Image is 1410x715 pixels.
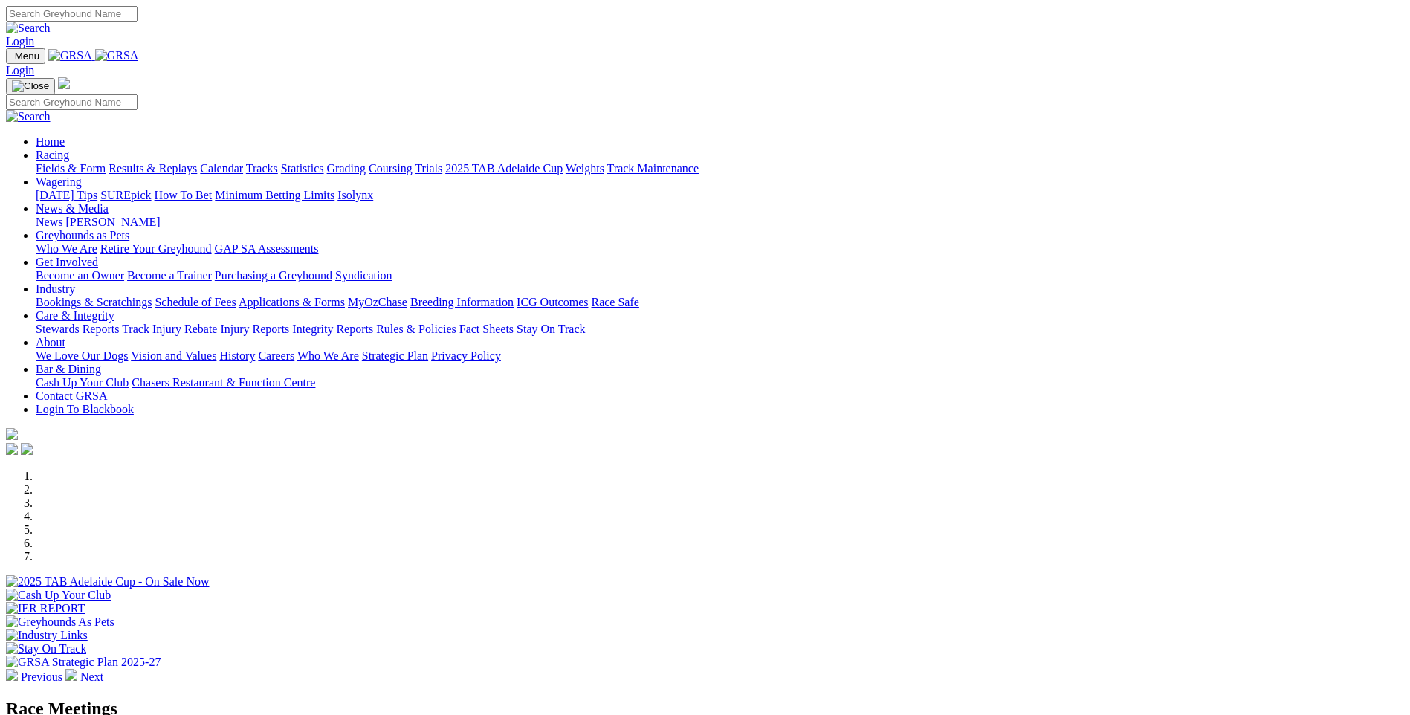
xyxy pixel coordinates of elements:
[36,269,124,282] a: Become an Owner
[220,323,289,335] a: Injury Reports
[6,64,34,77] a: Login
[58,77,70,89] img: logo-grsa-white.png
[258,349,294,362] a: Careers
[362,349,428,362] a: Strategic Plan
[6,443,18,455] img: facebook.svg
[36,256,98,268] a: Get Involved
[36,162,106,175] a: Fields & Form
[6,48,45,64] button: Toggle navigation
[36,363,101,375] a: Bar & Dining
[155,189,213,201] a: How To Bet
[6,35,34,48] a: Login
[337,189,373,201] a: Isolynx
[445,162,563,175] a: 2025 TAB Adelaide Cup
[100,242,212,255] a: Retire Your Greyhound
[36,376,1404,389] div: Bar & Dining
[607,162,699,175] a: Track Maintenance
[6,642,86,656] img: Stay On Track
[36,189,97,201] a: [DATE] Tips
[348,296,407,308] a: MyOzChase
[6,94,138,110] input: Search
[65,669,77,681] img: chevron-right-pager-white.svg
[6,22,51,35] img: Search
[109,162,197,175] a: Results & Replays
[6,78,55,94] button: Toggle navigation
[127,269,212,282] a: Become a Trainer
[15,51,39,62] span: Menu
[36,242,97,255] a: Who We Are
[239,296,345,308] a: Applications & Forms
[215,242,319,255] a: GAP SA Assessments
[566,162,604,175] a: Weights
[36,323,1404,336] div: Care & Integrity
[410,296,514,308] a: Breeding Information
[36,389,107,402] a: Contact GRSA
[6,669,18,681] img: chevron-left-pager-white.svg
[591,296,638,308] a: Race Safe
[155,296,236,308] a: Schedule of Fees
[12,80,49,92] img: Close
[327,162,366,175] a: Grading
[459,323,514,335] a: Fact Sheets
[100,189,151,201] a: SUREpick
[36,135,65,148] a: Home
[36,296,1404,309] div: Industry
[200,162,243,175] a: Calendar
[65,670,103,683] a: Next
[36,376,129,389] a: Cash Up Your Club
[36,202,109,215] a: News & Media
[297,349,359,362] a: Who We Are
[36,175,82,188] a: Wagering
[6,575,210,589] img: 2025 TAB Adelaide Cup - On Sale Now
[6,629,88,642] img: Industry Links
[6,670,65,683] a: Previous
[36,216,62,228] a: News
[36,189,1404,202] div: Wagering
[517,323,585,335] a: Stay On Track
[369,162,413,175] a: Coursing
[131,349,216,362] a: Vision and Values
[21,670,62,683] span: Previous
[36,242,1404,256] div: Greyhounds as Pets
[246,162,278,175] a: Tracks
[80,670,103,683] span: Next
[215,189,334,201] a: Minimum Betting Limits
[36,309,114,322] a: Care & Integrity
[21,443,33,455] img: twitter.svg
[122,323,217,335] a: Track Injury Rebate
[281,162,324,175] a: Statistics
[6,602,85,615] img: IER REPORT
[376,323,456,335] a: Rules & Policies
[36,403,134,415] a: Login To Blackbook
[36,282,75,295] a: Industry
[36,149,69,161] a: Racing
[6,110,51,123] img: Search
[36,349,128,362] a: We Love Our Dogs
[36,323,119,335] a: Stewards Reports
[36,296,152,308] a: Bookings & Scratchings
[6,615,114,629] img: Greyhounds As Pets
[36,229,129,242] a: Greyhounds as Pets
[335,269,392,282] a: Syndication
[48,49,92,62] img: GRSA
[431,349,501,362] a: Privacy Policy
[36,216,1404,229] div: News & Media
[6,428,18,440] img: logo-grsa-white.png
[6,589,111,602] img: Cash Up Your Club
[36,269,1404,282] div: Get Involved
[215,269,332,282] a: Purchasing a Greyhound
[292,323,373,335] a: Integrity Reports
[219,349,255,362] a: History
[6,6,138,22] input: Search
[36,336,65,349] a: About
[65,216,160,228] a: [PERSON_NAME]
[415,162,442,175] a: Trials
[95,49,139,62] img: GRSA
[36,162,1404,175] div: Racing
[36,349,1404,363] div: About
[132,376,315,389] a: Chasers Restaurant & Function Centre
[6,656,161,669] img: GRSA Strategic Plan 2025-27
[517,296,588,308] a: ICG Outcomes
